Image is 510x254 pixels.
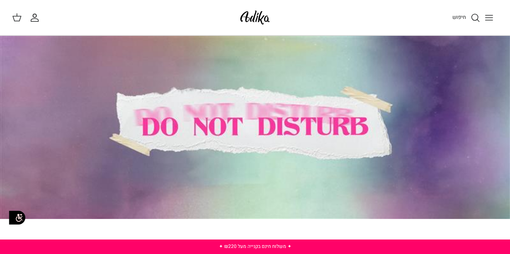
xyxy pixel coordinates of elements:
span: חיפוש [452,13,466,21]
img: Adika IL [238,8,272,27]
a: ✦ משלוח חינם בקנייה מעל ₪220 ✦ [219,243,291,250]
button: Toggle menu [480,9,498,27]
a: חיפוש [452,13,480,23]
a: החשבון שלי [30,13,43,23]
img: accessibility_icon02.svg [6,207,28,229]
